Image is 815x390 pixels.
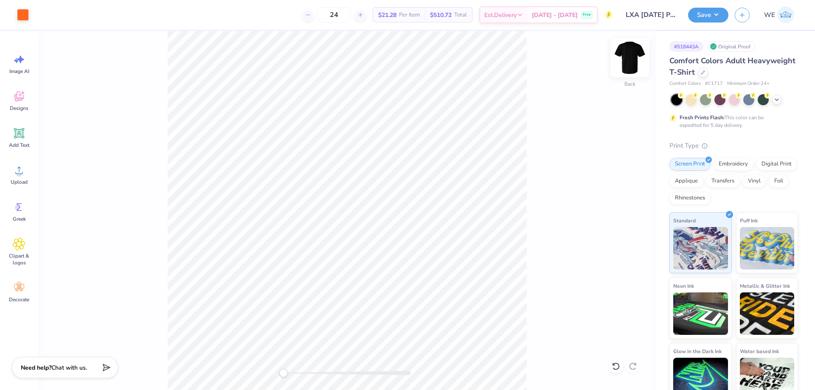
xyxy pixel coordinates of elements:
div: This color can be expedited for 5 day delivery. [680,114,784,129]
a: WE [760,6,798,23]
div: Applique [669,175,703,188]
span: # C1717 [705,80,723,87]
span: Free [583,12,591,18]
span: Total [454,11,467,20]
div: # 518443A [669,41,703,52]
span: Neon Ink [673,281,694,290]
span: Clipart & logos [5,253,33,266]
div: Transfers [706,175,740,188]
span: Decorate [9,296,29,303]
div: Back [624,80,635,88]
span: Image AI [9,68,29,75]
span: Glow in the Dark Ink [673,347,722,356]
strong: Need help? [21,364,51,372]
span: Comfort Colors [669,80,701,87]
div: Embroidery [713,158,753,171]
div: Vinyl [742,175,766,188]
span: Metallic & Glitter Ink [740,281,790,290]
div: Screen Print [669,158,711,171]
span: Add Text [9,142,29,149]
button: Save [688,8,728,22]
span: $21.28 [378,11,396,20]
strong: Fresh Prints Flash: [680,114,725,121]
div: Rhinestones [669,192,711,205]
img: Puff Ink [740,227,795,269]
span: Minimum Order: 24 + [727,80,770,87]
div: Accessibility label [279,369,288,377]
span: Designs [10,105,28,112]
span: Greek [13,216,26,222]
span: Upload [11,179,28,185]
input: – – [318,7,351,22]
span: Standard [673,216,696,225]
span: WE [764,10,775,20]
img: Werrine Empeynado [777,6,794,23]
span: Comfort Colors Adult Heavyweight T-Shirt [669,56,795,77]
div: Foil [769,175,789,188]
span: Puff Ink [740,216,758,225]
span: Chat with us. [51,364,87,372]
span: $510.72 [430,11,452,20]
span: Water based Ink [740,347,779,356]
img: Metallic & Glitter Ink [740,292,795,335]
img: Neon Ink [673,292,728,335]
span: Est. Delivery [484,11,517,20]
div: Print Type [669,141,798,151]
span: [DATE] - [DATE] [532,11,578,20]
div: Original Proof [708,41,755,52]
span: Per Item [399,11,420,20]
div: Digital Print [756,158,797,171]
img: Back [613,41,647,75]
input: Untitled Design [619,6,682,23]
img: Standard [673,227,728,269]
